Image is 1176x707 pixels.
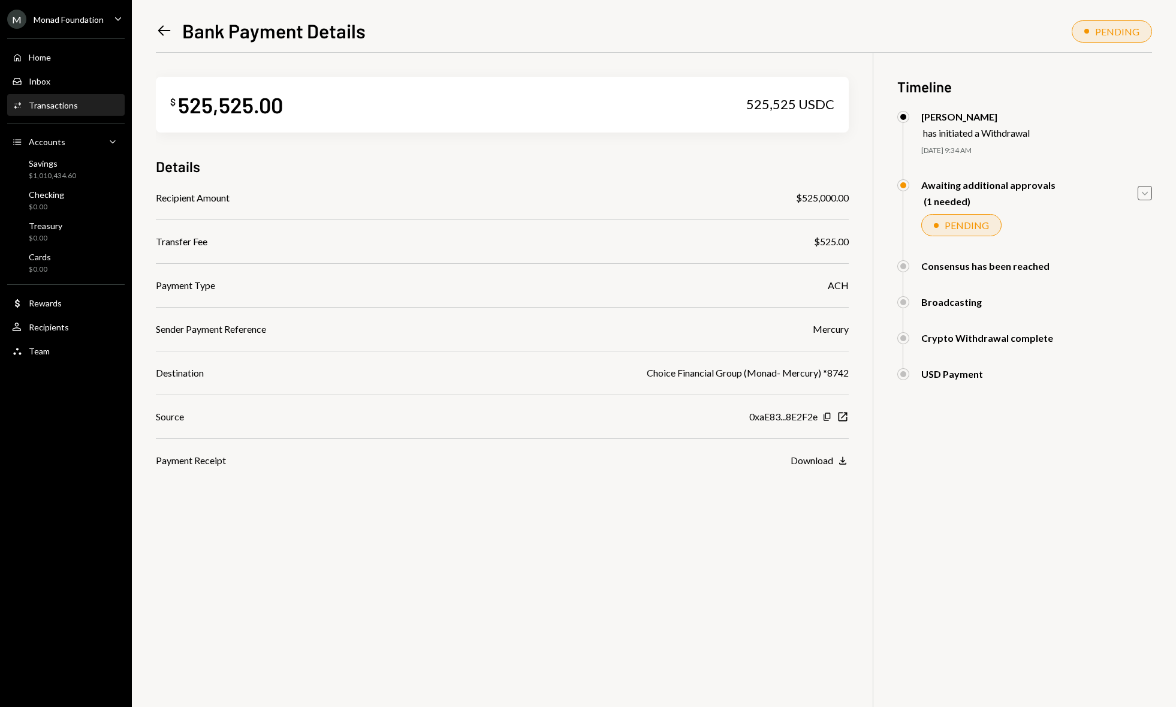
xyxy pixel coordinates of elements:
[921,179,1056,191] div: Awaiting additional approvals
[156,157,200,176] h3: Details
[647,366,849,380] div: Choice Financial Group (Monad- Mercury) *8742
[921,296,982,308] div: Broadcasting
[921,146,1152,156] div: [DATE] 9:34 AM
[29,221,62,231] div: Treasury
[156,278,215,293] div: Payment Type
[156,366,204,380] div: Destination
[828,278,849,293] div: ACH
[1095,26,1139,37] div: PENDING
[29,264,51,275] div: $0.00
[29,137,65,147] div: Accounts
[945,219,989,231] div: PENDING
[7,46,125,68] a: Home
[7,70,125,92] a: Inbox
[7,217,125,246] a: Treasury$0.00
[29,52,51,62] div: Home
[923,127,1030,139] div: has initiated a Withdrawal
[7,248,125,277] a: Cards$0.00
[156,322,266,336] div: Sender Payment Reference
[29,322,69,332] div: Recipients
[29,346,50,356] div: Team
[156,410,184,424] div: Source
[749,410,818,424] div: 0xaE83...8E2F2e
[813,322,849,336] div: Mercury
[7,10,26,29] div: M
[178,91,283,118] div: 525,525.00
[791,455,833,466] div: Download
[29,252,51,262] div: Cards
[921,332,1053,344] div: Crypto Withdrawal complete
[921,111,1030,122] div: [PERSON_NAME]
[29,202,64,212] div: $0.00
[921,260,1050,272] div: Consensus has been reached
[897,77,1152,97] h3: Timeline
[170,96,176,108] div: $
[7,94,125,116] a: Transactions
[7,340,125,362] a: Team
[7,186,125,215] a: Checking$0.00
[29,171,76,181] div: $1,010,434.60
[7,155,125,183] a: Savings$1,010,434.60
[791,455,849,468] button: Download
[29,76,50,86] div: Inbox
[814,234,849,249] div: $525.00
[29,189,64,200] div: Checking
[7,292,125,314] a: Rewards
[29,298,62,308] div: Rewards
[29,158,76,169] div: Savings
[746,96,834,113] div: 525,525 USDC
[34,14,104,25] div: Monad Foundation
[924,195,1056,207] div: (1 needed)
[796,191,849,205] div: $525,000.00
[156,453,226,468] div: Payment Receipt
[29,233,62,243] div: $0.00
[7,316,125,338] a: Recipients
[29,100,78,110] div: Transactions
[182,19,366,43] h1: Bank Payment Details
[7,131,125,152] a: Accounts
[921,368,983,380] div: USD Payment
[156,234,207,249] div: Transfer Fee
[156,191,230,205] div: Recipient Amount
